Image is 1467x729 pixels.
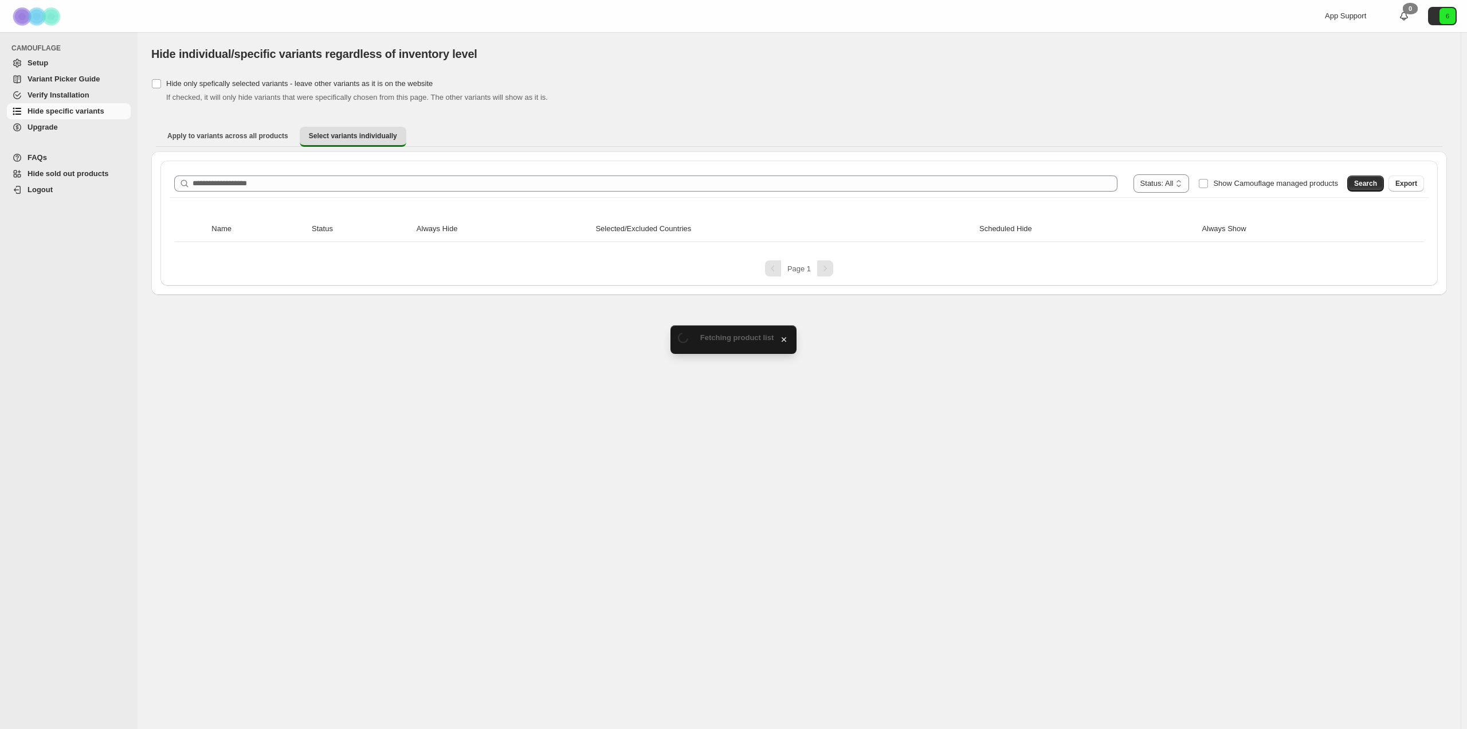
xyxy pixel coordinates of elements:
button: Select variants individually [300,127,406,147]
span: Show Camouflage managed products [1213,179,1338,188]
th: Selected/Excluded Countries [592,216,976,242]
span: CAMOUFLAGE [11,44,132,53]
span: Apply to variants across all products [167,131,288,141]
span: Search [1354,179,1377,188]
button: Avatar with initials 6 [1428,7,1457,25]
img: Camouflage [9,1,66,32]
th: Always Hide [413,216,593,242]
a: Logout [7,182,131,198]
a: FAQs [7,150,131,166]
a: Verify Installation [7,87,131,103]
span: Export [1395,179,1417,188]
span: Upgrade [28,123,58,131]
span: Fetching product list [700,333,774,342]
a: Hide sold out products [7,166,131,182]
span: Select variants individually [309,131,397,141]
span: Avatar with initials 6 [1439,8,1456,24]
span: Hide individual/specific variants regardless of inventory level [151,48,477,60]
span: FAQs [28,153,47,162]
a: Setup [7,55,131,71]
th: Name [208,216,308,242]
button: Apply to variants across all products [158,127,297,145]
span: Setup [28,59,48,67]
a: 0 [1398,10,1410,22]
span: Variant Picker Guide [28,75,100,83]
span: Hide sold out products [28,169,109,178]
a: Hide specific variants [7,103,131,119]
span: Verify Installation [28,91,89,99]
nav: Pagination [170,260,1429,276]
th: Scheduled Hide [976,216,1198,242]
button: Export [1388,176,1424,192]
div: Select variants individually [151,151,1447,295]
button: Search [1347,176,1384,192]
th: Status [308,216,413,242]
text: 6 [1446,13,1449,20]
span: Logout [28,185,53,194]
span: If checked, it will only hide variants that were specifically chosen from this page. The other va... [166,93,548,102]
span: Hide specific variants [28,107,104,115]
a: Variant Picker Guide [7,71,131,87]
a: Upgrade [7,119,131,135]
span: App Support [1325,11,1366,20]
th: Always Show [1198,216,1390,242]
div: 0 [1403,3,1418,14]
span: Hide only spefically selected variants - leave other variants as it is on the website [166,79,433,88]
span: Page 1 [787,264,811,273]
